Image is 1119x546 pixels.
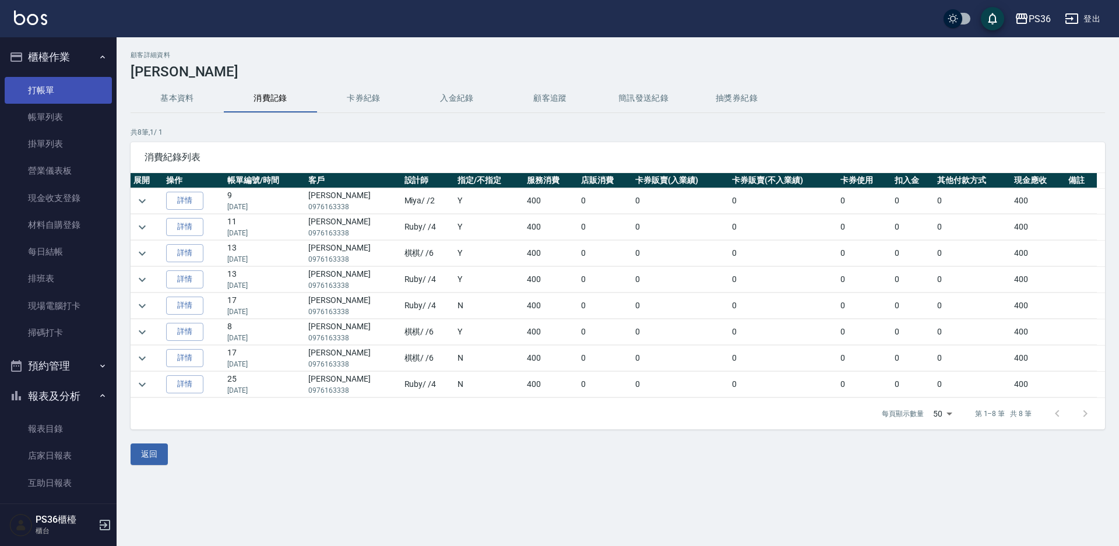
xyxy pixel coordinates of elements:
th: 服務消費 [524,173,578,188]
a: 詳情 [166,349,203,367]
th: 扣入金 [892,173,934,188]
a: 詳情 [166,244,203,262]
a: 排班表 [5,265,112,292]
td: 0 [892,241,934,266]
td: [PERSON_NAME] [305,241,401,266]
a: 詳情 [166,270,203,288]
a: 掛單列表 [5,131,112,157]
td: Ruby / /4 [402,372,455,397]
a: 互助日報表 [5,470,112,496]
td: [PERSON_NAME] [305,267,401,293]
p: 0976163338 [308,228,398,238]
td: N [455,293,525,319]
td: 0 [838,346,892,371]
td: 0 [892,319,934,345]
td: Ruby / /4 [402,293,455,319]
button: 基本資料 [131,84,224,112]
th: 卡券使用 [838,173,892,188]
td: 0 [892,293,934,319]
td: 400 [524,346,578,371]
p: 0976163338 [308,202,398,212]
td: 0 [934,267,1011,293]
a: 店家日報表 [5,442,112,469]
td: 0 [892,372,934,397]
td: 0 [632,319,729,345]
p: 共 8 筆, 1 / 1 [131,127,1105,138]
td: 400 [524,293,578,319]
td: 17 [224,293,305,319]
button: 卡券紀錄 [317,84,410,112]
td: 棋棋 / /6 [402,346,455,371]
td: 0 [934,188,1011,214]
td: 0 [838,319,892,345]
a: 現場電腦打卡 [5,293,112,319]
td: 0 [729,241,838,266]
button: 顧客追蹤 [504,84,597,112]
td: 0 [838,241,892,266]
button: expand row [133,219,151,236]
td: 0 [578,241,632,266]
td: 0 [934,241,1011,266]
p: 0976163338 [308,333,398,343]
td: 0 [578,346,632,371]
button: 預約管理 [5,351,112,381]
td: 400 [524,214,578,240]
td: N [455,372,525,397]
td: 0 [578,293,632,319]
td: 0 [892,188,934,214]
td: 0 [729,372,838,397]
td: [PERSON_NAME] [305,214,401,240]
th: 卡券販賣(入業績) [632,173,729,188]
p: [DATE] [227,307,302,317]
td: 0 [838,293,892,319]
td: 400 [524,319,578,345]
td: 0 [838,267,892,293]
td: 400 [1011,267,1065,293]
p: [DATE] [227,254,302,265]
td: 11 [224,214,305,240]
td: 17 [224,346,305,371]
p: 0976163338 [308,307,398,317]
th: 其他付款方式 [934,173,1011,188]
h5: PS36櫃檯 [36,514,95,526]
td: [PERSON_NAME] [305,346,401,371]
button: expand row [133,376,151,393]
td: Ruby / /4 [402,214,455,240]
td: 0 [578,188,632,214]
button: 返回 [131,443,168,465]
p: [DATE] [227,228,302,238]
td: 0 [838,372,892,397]
button: 入金紀錄 [410,84,504,112]
a: 掃碼打卡 [5,319,112,346]
td: 0 [632,214,729,240]
td: 400 [1011,319,1065,345]
td: Miya / /2 [402,188,455,214]
td: N [455,346,525,371]
a: 詳情 [166,323,203,341]
td: 0 [578,372,632,397]
td: 0 [578,319,632,345]
td: 400 [524,188,578,214]
td: 0 [632,267,729,293]
td: 0 [578,267,632,293]
th: 展開 [131,173,163,188]
button: save [981,7,1004,30]
p: [DATE] [227,359,302,369]
th: 操作 [163,173,224,188]
td: 400 [1011,293,1065,319]
td: 0 [632,241,729,266]
p: 櫃台 [36,526,95,536]
td: 0 [578,214,632,240]
button: expand row [133,245,151,262]
td: [PERSON_NAME] [305,319,401,345]
button: 報表及分析 [5,381,112,411]
th: 店販消費 [578,173,632,188]
p: 第 1–8 筆 共 8 筆 [975,408,1032,419]
th: 備註 [1065,173,1097,188]
td: 0 [632,346,729,371]
td: 0 [934,293,1011,319]
th: 設計師 [402,173,455,188]
td: 0 [892,214,934,240]
p: 0976163338 [308,385,398,396]
td: [PERSON_NAME] [305,372,401,397]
